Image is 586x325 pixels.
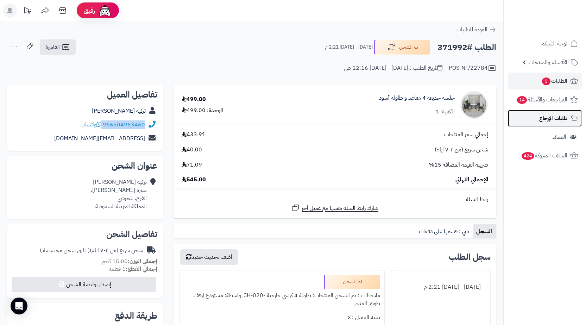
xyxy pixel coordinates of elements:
[102,257,157,265] small: 15.00 كجم
[449,64,496,73] div: POS-NT/22784
[54,134,145,143] a: [EMAIL_ADDRESS][DOMAIN_NAME]
[40,39,76,55] a: الفاتورة
[13,90,157,99] h2: تفاصيل العميل
[508,147,582,164] a: السلات المتروكة424
[182,161,202,169] span: 71.09
[449,253,491,261] h3: سجل الطلب
[374,40,430,55] button: تم الشحن
[521,151,567,161] span: السلات المتروكة
[455,176,488,184] span: الإجمالي النهائي
[115,312,157,320] h2: طريقة الدفع
[182,176,206,184] span: 545.00
[460,91,488,119] img: 1754462848-110119010025-90x90.jpg
[91,178,147,210] div: تركيه [PERSON_NAME] منتزه [PERSON_NAME]، الفرح، بلجرشي‎ المملكة العربية السعودية
[508,129,582,145] a: العملاء
[541,39,567,49] span: لوحة التحكم
[473,224,496,238] a: السجل
[325,44,373,51] small: [DATE] - [DATE] 2:21 م
[81,120,101,129] a: واتساب
[539,113,567,123] span: طلبات الإرجاع
[291,204,378,212] a: شارك رابط السلة نفسها مع عميل آخر
[40,246,90,255] span: ( طرق شحن مخصصة )
[541,76,567,86] span: الطلبات
[126,265,157,273] strong: إجمالي القطع:
[182,131,206,139] span: 433.91
[379,94,455,102] a: جلسة حديقة 4 مقاعد و طاولة أسود
[517,96,527,104] span: 14
[180,249,238,265] button: أضف تحديث جديد
[435,108,455,116] div: الكمية: 1
[456,25,487,34] span: العودة للطلبات
[444,131,488,139] span: إجمالي سعر المنتجات
[344,64,442,72] div: تاريخ الطلب : [DATE] - [DATE] 12:16 ص
[324,275,380,289] div: تم الشحن
[109,265,157,273] small: 1 قطعة
[508,110,582,127] a: طلبات الإرجاع
[508,35,582,52] a: لوحة التحكم
[516,95,567,105] span: المراجعات والأسئلة
[11,298,27,314] div: Open Intercom Messenger
[429,161,488,169] span: ضريبة القيمة المضافة 15%
[45,43,60,51] span: الفاتورة
[19,4,36,19] a: تحديثات المنصة
[40,246,143,255] div: شحن سريع (من ٢-٧ ايام)
[542,77,551,86] span: 5
[98,4,112,18] img: ai-face.png
[103,120,145,129] a: 966504963460
[302,204,378,212] span: شارك رابط السلة نفسها مع عميل آخر
[508,91,582,108] a: المراجعات والأسئلة14
[456,25,496,34] a: العودة للطلبات
[12,277,156,292] button: إصدار بوليصة الشحن
[521,152,535,160] span: 424
[437,40,496,55] h2: الطلب #371992
[396,280,486,294] div: [DATE] - [DATE] 2:21 م
[176,195,493,204] div: رابط السلة
[416,224,473,238] a: تابي : قسمها على دفعات
[13,162,157,170] h2: عنوان الشحن
[184,311,380,324] div: تنبيه العميل : لا
[84,6,95,15] span: رفيق
[182,106,223,114] div: الوحدة: 499.00
[184,289,380,311] div: ملاحظات : تم الشحن المنتجات: طاولة 4 كرسي خارجية -JH-020 بواسطة: مستودع ارفف طويق المتجر
[538,12,579,27] img: logo-2.png
[435,146,488,154] span: شحن سريع (من ٢-٧ ايام)
[92,107,146,115] a: تركيه [PERSON_NAME]
[182,146,202,154] span: 40.00
[13,230,157,238] h2: تفاصيل الشحن
[508,73,582,89] a: الطلبات5
[529,57,567,67] span: الأقسام والمنتجات
[128,257,157,265] strong: إجمالي الوزن:
[182,95,206,104] div: 499.00
[553,132,566,142] span: العملاء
